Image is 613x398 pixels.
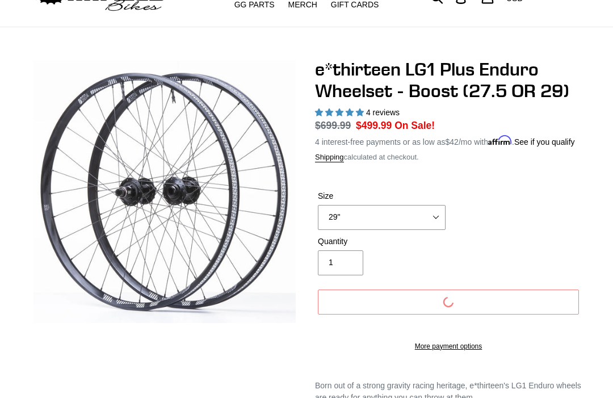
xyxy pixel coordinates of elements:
[315,120,351,131] s: $699.99
[315,58,582,102] h1: e*thirteen LG1 Plus Enduro Wheelset - Boost (27.5 OR 29)
[446,137,459,146] span: $42
[488,136,512,145] span: Affirm
[315,133,575,148] p: 4 interest-free payments or as low as /mo with .
[318,341,579,351] a: More payment options
[315,108,366,117] span: 5.00 stars
[315,152,582,163] div: calculated at checkout.
[356,120,392,131] span: $499.99
[514,137,575,146] a: See if you qualify - Learn more about Affirm Financing (opens in modal)
[366,108,400,117] span: 4 reviews
[315,153,344,162] a: Shipping
[318,290,579,315] button: Add to cart
[394,118,435,133] span: On Sale!
[318,236,446,248] label: Quantity
[318,190,446,202] label: Size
